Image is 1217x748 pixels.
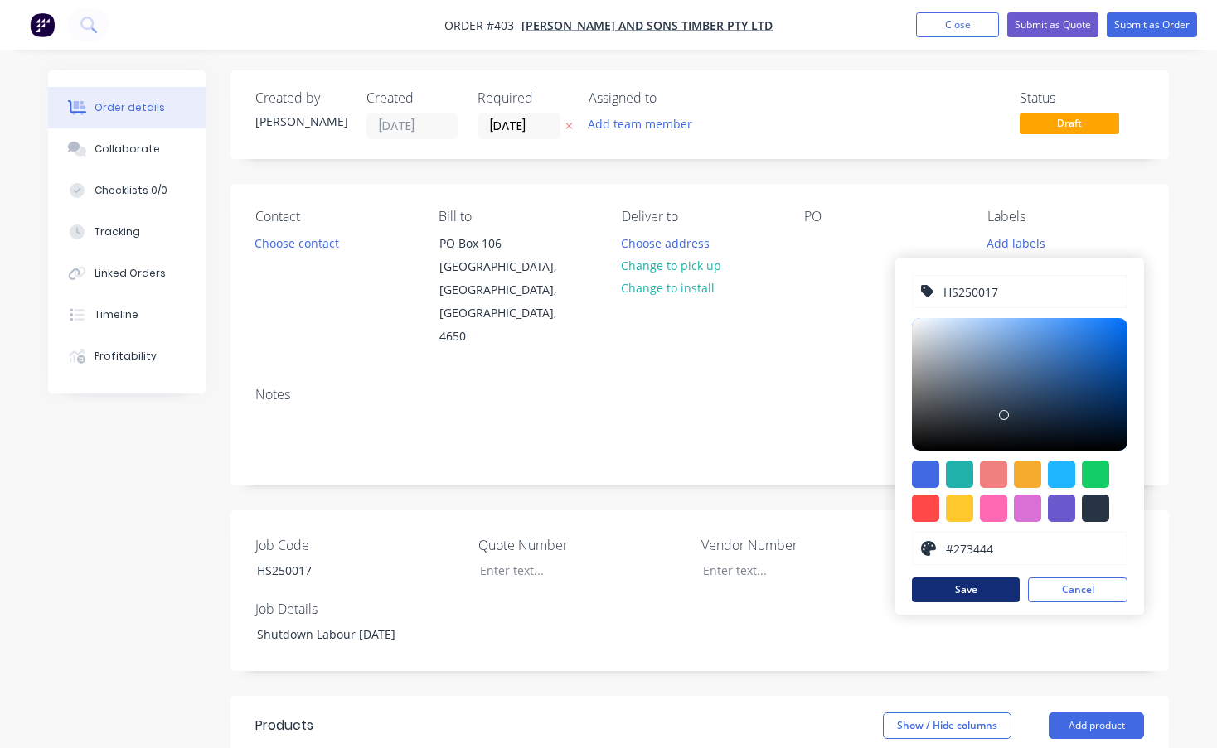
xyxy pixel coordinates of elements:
[912,577,1020,602] button: Save
[589,113,701,135] button: Add team member
[978,231,1055,253] button: Add labels
[1028,577,1127,602] button: Cancel
[255,113,347,130] div: [PERSON_NAME]
[612,231,718,253] button: Choose address
[946,495,973,522] div: #ffc82c
[95,100,165,115] div: Order details
[425,231,591,349] div: PO Box 106[GEOGRAPHIC_DATA], [GEOGRAPHIC_DATA], [GEOGRAPHIC_DATA], 4650
[804,209,961,224] div: PO
[980,461,1007,488] div: #f08080
[478,535,686,555] label: Quote Number
[366,90,458,106] div: Created
[622,209,778,224] div: Deliver to
[1020,90,1144,106] div: Status
[244,622,451,646] div: Shutdown Labour [DATE]
[883,712,1011,739] button: Show / Hide columns
[912,461,939,488] div: #4169e1
[255,387,1144,403] div: Notes
[95,183,167,198] div: Checklists 0/0
[521,17,773,33] a: [PERSON_NAME] and Sons Timber Pty Ltd
[48,128,206,170] button: Collaborate
[48,170,206,211] button: Checklists 0/0
[48,294,206,335] button: Timeline
[444,17,521,33] span: Order #403 -
[95,266,166,281] div: Linked Orders
[916,12,999,37] button: Close
[1048,461,1075,488] div: #1fb6ff
[48,335,206,377] button: Profitability
[701,535,909,555] label: Vendor Number
[246,231,348,253] button: Choose contact
[1007,12,1098,37] button: Submit as Quote
[1048,495,1075,522] div: #6a5acd
[612,277,723,299] button: Change to install
[980,495,1007,522] div: #ff69b4
[30,12,55,37] img: Factory
[255,599,463,619] label: Job Details
[439,255,577,348] div: [GEOGRAPHIC_DATA], [GEOGRAPHIC_DATA], [GEOGRAPHIC_DATA], 4650
[95,224,140,239] div: Tracking
[95,349,157,364] div: Profitability
[942,276,1118,307] input: Enter label name...
[612,254,730,277] button: Change to pick up
[255,535,463,555] label: Job Code
[255,716,313,736] div: Products
[1014,461,1041,488] div: #f6ab2f
[255,209,412,224] div: Contact
[255,90,347,106] div: Created by
[48,211,206,253] button: Tracking
[1014,495,1041,522] div: #da70d6
[439,232,577,255] div: PO Box 106
[95,142,160,157] div: Collaborate
[439,209,595,224] div: Bill to
[95,307,138,322] div: Timeline
[946,461,973,488] div: #20b2aa
[1020,113,1119,133] span: Draft
[1082,495,1109,522] div: #273444
[478,90,569,106] div: Required
[1049,712,1144,739] button: Add product
[1107,12,1197,37] button: Submit as Order
[579,113,701,135] button: Add team member
[589,90,754,106] div: Assigned to
[987,209,1144,224] div: Labels
[244,558,451,582] div: HS250017
[912,495,939,522] div: #ff4949
[48,253,206,294] button: Linked Orders
[1082,461,1109,488] div: #13ce66
[48,87,206,128] button: Order details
